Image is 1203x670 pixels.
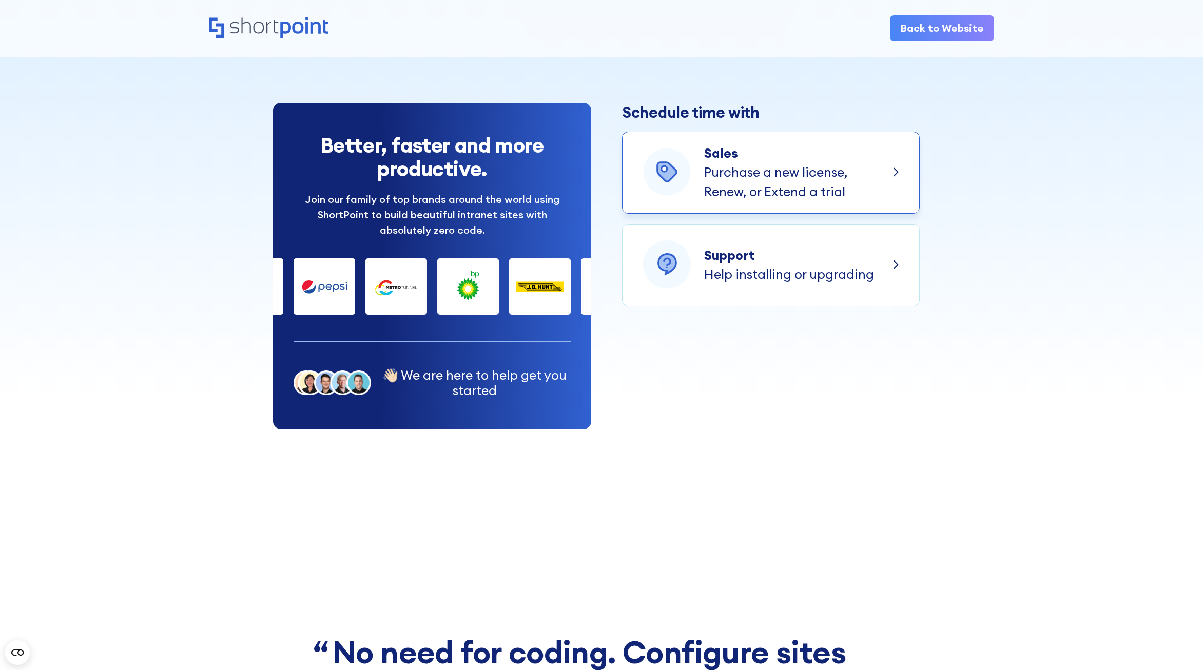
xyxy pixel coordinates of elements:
[209,17,328,40] a: Home
[704,163,847,201] p: Purchase a new license, Renew, or Extend a trial
[5,640,30,665] button: Open CMP widget
[294,134,571,181] h1: Better, faster and more productive.
[622,103,920,121] div: Schedule time with
[704,246,874,266] div: Support
[704,265,874,285] p: Help installing or upgrading
[890,15,994,41] a: Back to Website
[379,367,571,398] div: 👋🏻 We are here to help get you started
[973,257,1203,670] iframe: Chat Widget
[294,192,571,238] p: Join our family of top brands around the world using ShortPoint to build beautiful intranet sites...
[704,144,847,163] div: Sales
